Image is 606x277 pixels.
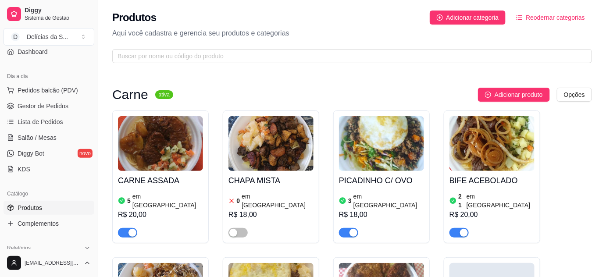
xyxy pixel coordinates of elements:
[118,174,203,187] h4: CARNE ASSADA
[459,192,465,210] article: 21
[7,245,31,252] span: Relatórios
[4,187,94,201] div: Catálogo
[4,201,94,215] a: Produtos
[4,217,94,231] a: Complementos
[485,92,491,98] span: plus-circle
[4,28,94,46] button: Select a team
[4,131,94,145] a: Salão / Mesas
[25,7,91,14] span: Diggy
[353,192,424,210] article: em [GEOGRAPHIC_DATA]
[127,196,131,205] article: 5
[437,14,443,21] span: plus-circle
[467,192,535,210] article: em [GEOGRAPHIC_DATA]
[339,210,424,220] div: R$ 18,00
[18,47,48,56] span: Dashboard
[25,259,80,266] span: [EMAIL_ADDRESS][DOMAIN_NAME]
[228,116,314,171] img: product-image
[18,102,68,110] span: Gestor de Pedidos
[18,219,59,228] span: Complementos
[449,174,535,187] h4: BIFE ACEBOLADO
[18,86,78,95] span: Pedidos balcão (PDV)
[339,116,424,171] img: product-image
[27,32,68,41] div: Delícias da S ...
[18,117,63,126] span: Lista de Pedidos
[18,165,30,174] span: KDS
[4,4,94,25] a: DiggySistema de Gestão
[25,14,91,21] span: Sistema de Gestão
[564,90,585,99] span: Opções
[132,192,203,210] article: em [GEOGRAPHIC_DATA]
[237,196,240,205] article: 0
[18,203,42,212] span: Produtos
[557,88,592,102] button: Opções
[348,196,352,205] article: 3
[118,51,580,61] input: Buscar por nome ou código do produto
[11,32,20,41] span: D
[449,116,535,171] img: product-image
[112,89,148,100] h3: Carne
[4,162,94,176] a: KDS
[4,45,94,59] a: Dashboard
[430,11,506,25] button: Adicionar categoria
[495,90,543,99] span: Adicionar produto
[449,210,535,220] div: R$ 20,00
[4,252,94,273] button: [EMAIL_ADDRESS][DOMAIN_NAME]
[18,133,57,142] span: Salão / Mesas
[526,13,585,22] span: Reodernar categorias
[4,99,94,113] a: Gestor de Pedidos
[4,69,94,83] div: Dia a dia
[112,11,157,25] h2: Produtos
[4,146,94,160] a: Diggy Botnovo
[4,115,94,129] a: Lista de Pedidos
[478,88,550,102] button: Adicionar produto
[118,210,203,220] div: R$ 20,00
[242,192,314,210] article: em [GEOGRAPHIC_DATA]
[509,11,592,25] button: Reodernar categorias
[228,210,314,220] div: R$ 18,00
[339,174,424,187] h4: PICADINHO C/ OVO
[155,90,173,99] sup: ativa
[446,13,499,22] span: Adicionar categoria
[516,14,522,21] span: ordered-list
[228,174,314,187] h4: CHAPA MISTA
[118,116,203,171] img: product-image
[4,83,94,97] button: Pedidos balcão (PDV)
[18,149,44,158] span: Diggy Bot
[112,28,592,39] p: Aqui você cadastra e gerencia seu produtos e categorias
